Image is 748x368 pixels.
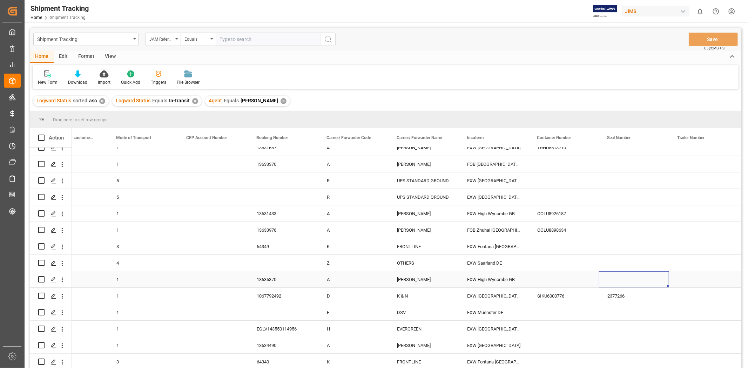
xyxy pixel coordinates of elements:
div: 64349 [248,238,318,254]
div: A [318,271,389,287]
div: EXW [GEOGRAPHIC_DATA] [GEOGRAPHIC_DATA] [GEOGRAPHIC_DATA] [459,288,529,304]
span: Logward Status [116,98,150,103]
div: 5 [108,172,178,189]
div: EXW [GEOGRAPHIC_DATA] CA U [459,172,529,189]
div: [PERSON_NAME] [389,139,459,156]
div: FOB Zhuhai [GEOGRAPHIC_DATA] CN [459,222,529,238]
div: Edit [54,51,73,63]
span: Mode of Transport [116,135,151,140]
div: 3 [108,238,178,254]
div: [PERSON_NAME] [389,205,459,222]
div: Import [98,79,110,86]
div: 1 [108,271,178,287]
div: Equals [184,34,208,42]
div: Press SPACE to select this row. [30,288,72,304]
div: OOLU8898634 [529,222,599,238]
div: ✕ [192,98,198,104]
div: [PERSON_NAME] [389,222,459,238]
div: K & N [389,288,459,304]
div: 1 [108,205,178,222]
div: Press SPACE to select this row. [30,222,72,238]
div: EXW [GEOGRAPHIC_DATA] [GEOGRAPHIC_DATA] [GEOGRAPHIC_DATA] [459,189,529,205]
div: 13631667 [248,139,318,156]
div: EXW High Wycombe GB [459,205,529,222]
div: Download [68,79,87,86]
span: Container Number [537,135,571,140]
div: Shipment Tracking [37,34,131,43]
div: Press SPACE to select this row. [30,337,72,354]
div: E [318,304,389,320]
div: EXW Fontana [GEOGRAPHIC_DATA] [GEOGRAPHIC_DATA] [459,238,529,254]
div: EXW [GEOGRAPHIC_DATA] [459,139,529,156]
div: 1 [108,337,178,353]
div: 1 [108,139,178,156]
div: 5 [108,189,178,205]
div: Press SPACE to select this row. [30,255,72,271]
div: 1 [108,288,178,304]
span: [PERSON_NAME] [241,98,278,103]
div: K [318,238,389,254]
input: Type to search [216,33,321,46]
div: Shipment Tracking [31,3,89,14]
div: R [318,172,389,189]
div: 1 [108,321,178,337]
div: EXW Muenster DE [459,304,529,320]
div: 1067792492 [248,288,318,304]
div: TRHU5513710 [529,139,599,156]
div: View [100,51,121,63]
div: Quick Add [121,79,140,86]
button: Help Center [708,4,724,19]
div: FOB [GEOGRAPHIC_DATA] JP [459,156,529,172]
div: 1 [108,156,178,172]
span: Incoterm [467,135,484,140]
span: Equals [224,98,239,103]
div: EGLV143550114956 [248,321,318,337]
div: Press SPACE to select this row. [30,139,72,156]
button: JIMS [622,5,692,18]
div: 13635370 [248,271,318,287]
div: JAM Reference Number [149,34,173,42]
a: Home [31,15,42,20]
span: Trailer Number [677,135,705,140]
div: EXW Saarland DE [459,255,529,271]
div: Press SPACE to select this row. [30,156,72,172]
div: A [318,205,389,222]
div: 13634490 [248,337,318,353]
div: EXW High Wycombe GB [459,271,529,287]
div: UPS STANDARD GROUND [389,172,459,189]
span: Agent [209,98,222,103]
div: Press SPACE to select this row. [30,238,72,255]
span: Drag here to set row groups [53,117,108,122]
div: Triggers [151,79,166,86]
div: UPS STANDARD GROUND [389,189,459,205]
div: R [318,189,389,205]
div: DSV [389,304,459,320]
div: 13633370 [248,156,318,172]
div: EVERGREEN [389,321,459,337]
span: Carrier/ Forwarder Name [397,135,442,140]
span: CEP Account Number [186,135,227,140]
button: show 0 new notifications [692,4,708,19]
span: Seal Number [607,135,631,140]
div: OOLU8926187 [529,205,599,222]
div: A [318,337,389,353]
span: Ctrl/CMD + S [704,46,725,51]
div: OTHERS [389,255,459,271]
div: ✕ [281,98,287,104]
div: A [318,139,389,156]
div: New Form [38,79,58,86]
div: Press SPACE to select this row. [30,172,72,189]
span: Equals [152,98,167,103]
div: Press SPACE to select this row. [30,189,72,205]
div: [PERSON_NAME] [389,156,459,172]
div: Press SPACE to select this row. [30,304,72,321]
button: search button [321,33,336,46]
div: 13631433 [248,205,318,222]
div: A [318,222,389,238]
div: H [318,321,389,337]
div: File Browser [177,79,200,86]
div: Format [73,51,100,63]
span: Booking Number [256,135,288,140]
span: sorted [73,98,87,103]
div: 4 [108,255,178,271]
